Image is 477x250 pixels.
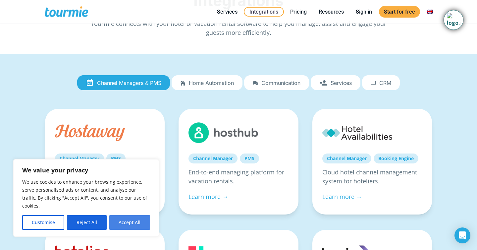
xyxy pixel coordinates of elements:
a: Pricing [285,8,312,16]
a: PMS [240,154,259,163]
div: Open Intercom Messenger [454,227,470,243]
p: We value your privacy [22,166,150,174]
a: Communication [244,75,309,91]
button: Customise [22,215,64,230]
a: Channel Manager [55,154,104,163]
span: Home automation [189,80,234,86]
span: Communication [261,80,300,86]
a: Channel Manager [188,154,238,163]
span: Services [331,80,352,86]
a: Learn more → [322,193,362,201]
a: Sign in [351,8,377,16]
a: Start for free [379,6,420,18]
span: CRM [379,80,391,86]
span: Tourmie connects with your hotel or vacation rental software to help you manage, assist and engag... [91,20,386,36]
p: Cloud hotel channel management system for hoteliers. [322,168,422,186]
a: Booking Engine [374,154,418,163]
button: Accept All [109,215,150,230]
a: Services [311,75,360,91]
a: Channel Managers & PMS [77,75,170,91]
a: PMS [106,154,126,163]
p: End-to-end managing platform for vacation rentals. [188,168,288,186]
a: Learn more → [188,193,228,201]
a: Services [212,8,242,16]
p: We use cookies to enhance your browsing experience, serve personalised ads or content, and analys... [22,178,150,210]
a: Channel Manager [322,154,371,163]
button: Reject All [67,215,106,230]
a: Resources [314,8,349,16]
span: Channel Managers & PMS [97,80,161,86]
a: Integrations [244,7,284,17]
a: CRM [362,75,400,91]
a: Home automation [172,75,242,91]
